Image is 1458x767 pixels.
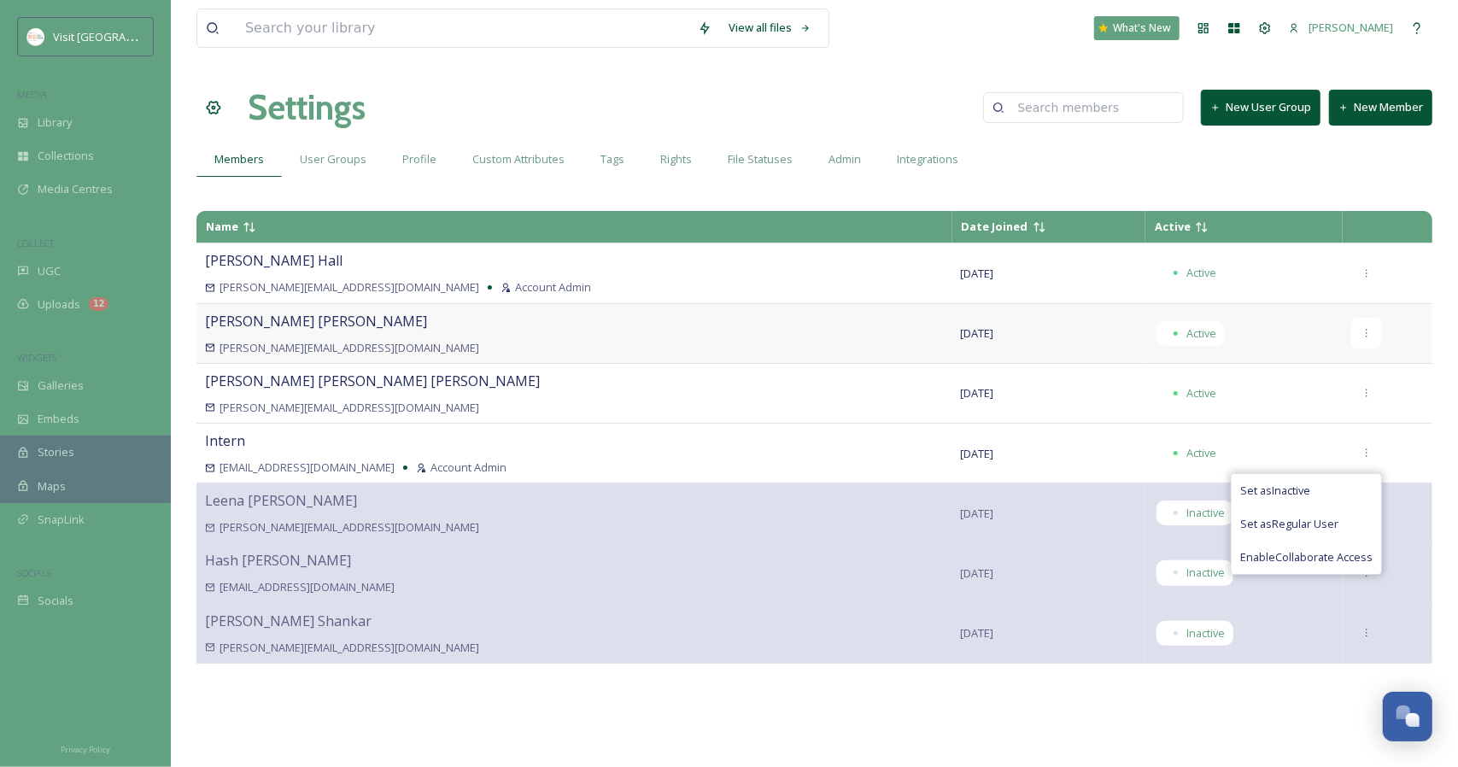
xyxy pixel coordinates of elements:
[17,237,54,249] span: COLLECT
[953,212,1145,242] td: Sort ascending
[1240,516,1338,532] span: Set as Regular User
[472,151,565,167] span: Custom Attributes
[1186,565,1225,581] span: Inactive
[17,88,47,101] span: MEDIA
[1344,220,1432,234] td: Sort descending
[961,625,994,641] span: [DATE]
[214,151,264,167] span: Members
[961,325,994,341] span: [DATE]
[1186,265,1216,281] span: Active
[1186,445,1216,461] span: Active
[728,151,793,167] span: File Statuses
[53,28,270,44] span: Visit [GEOGRAPHIC_DATA][PERSON_NAME]
[1186,625,1225,641] span: Inactive
[220,340,479,356] span: [PERSON_NAME][EMAIL_ADDRESS][DOMAIN_NAME]
[1186,505,1225,521] span: Inactive
[206,219,238,234] span: Name
[197,212,952,242] td: Sort descending
[829,151,861,167] span: Admin
[1240,483,1310,499] span: Set as Inactive
[220,579,395,595] span: [EMAIL_ADDRESS][DOMAIN_NAME]
[1280,11,1402,44] a: [PERSON_NAME]
[1186,385,1216,401] span: Active
[89,297,108,311] div: 12
[515,279,591,296] span: Account Admin
[961,385,994,401] span: [DATE]
[38,148,94,164] span: Collections
[205,491,357,510] span: Leena [PERSON_NAME]
[205,612,372,630] span: [PERSON_NAME] Shankar
[1009,91,1174,125] input: Search members
[961,446,994,461] span: [DATE]
[205,372,540,390] span: [PERSON_NAME] [PERSON_NAME] [PERSON_NAME]
[1201,90,1320,125] button: New User Group
[205,251,343,270] span: [PERSON_NAME] Hall
[402,151,436,167] span: Profile
[220,400,479,416] span: [PERSON_NAME][EMAIL_ADDRESS][DOMAIN_NAME]
[962,219,1028,234] span: Date Joined
[38,593,73,609] span: Socials
[38,263,61,279] span: UGC
[1309,20,1393,35] span: [PERSON_NAME]
[205,312,427,331] span: [PERSON_NAME] [PERSON_NAME]
[1383,692,1432,741] button: Open Chat
[38,478,66,495] span: Maps
[961,565,994,581] span: [DATE]
[38,444,74,460] span: Stories
[27,28,44,45] img: images.png
[430,460,506,476] span: Account Admin
[220,640,479,656] span: [PERSON_NAME][EMAIL_ADDRESS][DOMAIN_NAME]
[961,506,994,521] span: [DATE]
[237,9,689,47] input: Search your library
[61,738,110,758] a: Privacy Policy
[205,431,245,450] span: Intern
[1240,549,1373,565] span: Enable Collaborate Access
[600,151,624,167] span: Tags
[205,551,351,570] span: Hash [PERSON_NAME]
[38,181,113,197] span: Media Centres
[17,566,51,579] span: SOCIALS
[1186,325,1216,342] span: Active
[220,519,479,536] span: [PERSON_NAME][EMAIL_ADDRESS][DOMAIN_NAME]
[1146,212,1342,242] td: Sort descending
[1094,16,1180,40] a: What's New
[38,411,79,427] span: Embeds
[38,512,85,528] span: SnapLink
[720,11,820,44] a: View all files
[1329,90,1432,125] button: New Member
[38,378,84,394] span: Galleries
[248,82,366,133] h1: Settings
[660,151,692,167] span: Rights
[38,296,80,313] span: Uploads
[1155,219,1191,234] span: Active
[61,744,110,755] span: Privacy Policy
[961,266,994,281] span: [DATE]
[17,351,56,364] span: WIDGETS
[220,279,479,296] span: [PERSON_NAME][EMAIL_ADDRESS][DOMAIN_NAME]
[897,151,958,167] span: Integrations
[220,460,395,476] span: [EMAIL_ADDRESS][DOMAIN_NAME]
[300,151,366,167] span: User Groups
[38,114,72,131] span: Library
